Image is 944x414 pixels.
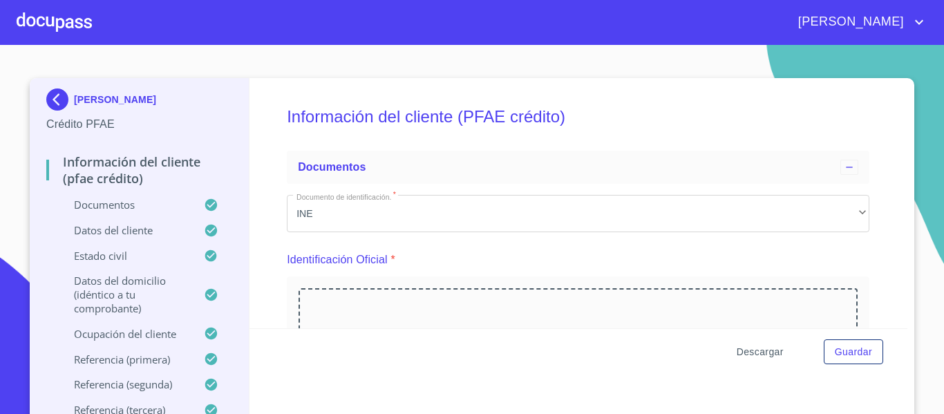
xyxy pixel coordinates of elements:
button: Guardar [824,339,883,365]
p: Referencia (segunda) [46,377,204,391]
h5: Información del cliente (PFAE crédito) [287,88,869,145]
p: Información del cliente (PFAE crédito) [46,153,232,187]
p: Identificación Oficial [287,252,388,268]
p: Estado Civil [46,249,204,263]
span: Descargar [737,344,784,361]
div: INE [287,195,869,232]
div: [PERSON_NAME] [46,88,232,116]
p: Documentos [46,198,204,211]
img: Docupass spot blue [46,88,74,111]
button: account of current user [788,11,927,33]
p: Datos del cliente [46,223,204,237]
p: [PERSON_NAME] [74,94,156,105]
span: Guardar [835,344,872,361]
span: [PERSON_NAME] [788,11,911,33]
p: Datos del domicilio (idéntico a tu comprobante) [46,274,204,315]
p: Ocupación del Cliente [46,327,204,341]
p: Crédito PFAE [46,116,232,133]
p: Referencia (primera) [46,352,204,366]
span: Documentos [298,161,366,173]
button: Descargar [731,339,789,365]
div: Documentos [287,151,869,184]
